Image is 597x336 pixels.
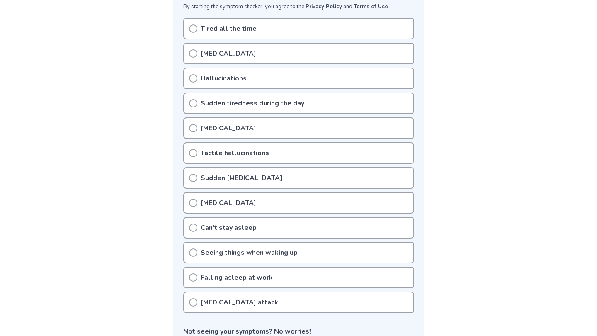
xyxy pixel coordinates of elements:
[201,98,304,108] p: Sudden tiredness during the day
[201,148,269,158] p: Tactile hallucinations
[183,3,414,11] p: By starting the symptom checker, you agree to the and
[201,173,282,183] p: Sudden [MEDICAL_DATA]
[201,73,247,83] p: Hallucinations
[306,3,342,10] a: Privacy Policy
[201,223,257,233] p: Can't stay asleep
[201,24,257,34] p: Tired all the time
[201,123,256,133] p: [MEDICAL_DATA]
[201,248,298,258] p: Seeing things when waking up
[354,3,388,10] a: Terms of Use
[201,198,256,208] p: [MEDICAL_DATA]
[201,297,278,307] p: [MEDICAL_DATA] attack
[201,273,273,282] p: Falling asleep at work
[201,49,256,58] p: [MEDICAL_DATA]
